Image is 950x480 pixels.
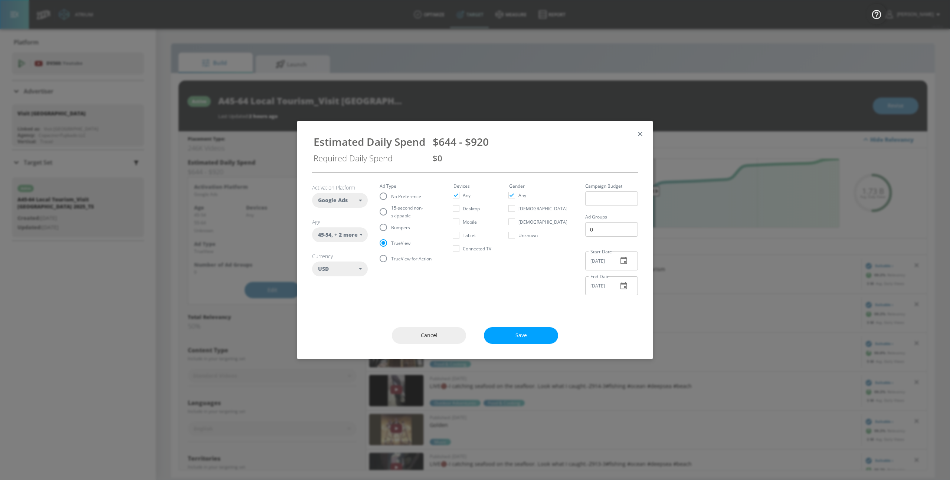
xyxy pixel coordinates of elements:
legend: Ad Type [380,184,396,188]
label: Campaign Budget [585,184,638,188]
div: Estimated Daily Spend [314,135,425,149]
span: Tablet [463,231,476,239]
legend: Devices [453,184,470,188]
span: Cancel [407,331,451,340]
span: USD [318,265,329,273]
div: Google Ads [312,193,368,208]
span: Google Ads [318,197,348,204]
span: Any [518,191,526,199]
span: $644 - $920 [433,135,489,149]
div: 45-54, + 2 more [312,227,368,242]
button: Save [484,327,558,344]
span: Connected TV [463,245,491,253]
div: $0 [433,152,636,164]
h6: Age [312,218,368,226]
span: Mobile [463,218,477,226]
span: [DEMOGRAPHIC_DATA] [518,218,567,226]
span: Any [463,191,471,199]
button: Open Resource Center [866,4,887,24]
span: 45-54 [318,231,331,239]
legend: Gender [509,184,525,188]
span: 15-second non-skippable [391,204,436,220]
span: TrueView for Action [391,255,432,263]
span: [DEMOGRAPHIC_DATA] [518,205,567,213]
div: USD [312,262,368,276]
span: TrueView [391,239,410,247]
div: Required Daily Spend [314,152,425,164]
span: Save [499,331,543,340]
h6: Currency [312,253,368,260]
span: Desktop [463,205,480,213]
h6: Activation Platform [312,184,368,191]
span: Unknown [518,231,538,239]
span: , + 2 more [331,231,358,239]
span: Bumpers [391,224,410,231]
button: Cancel [392,327,466,344]
label: Ad Groups [585,215,638,219]
span: No Preference [391,193,421,200]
